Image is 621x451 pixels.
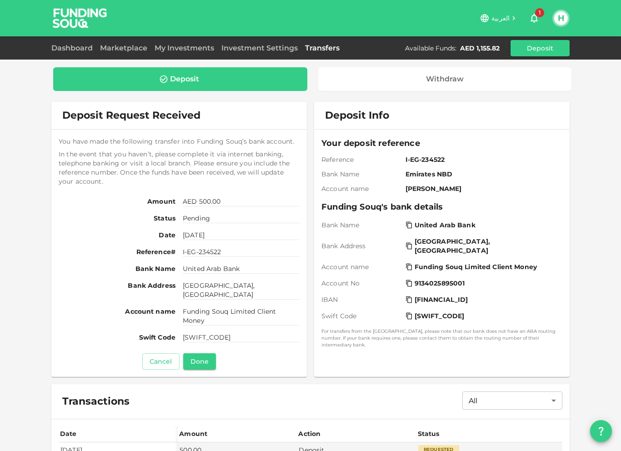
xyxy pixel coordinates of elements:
a: Marketplace [96,44,151,52]
div: Date [60,428,78,439]
span: [PERSON_NAME] [406,184,559,193]
span: [SWIFT_CODE] [415,311,465,321]
span: Bank Name [321,220,402,230]
button: Deposit [511,40,570,56]
a: Transfers [301,44,343,52]
span: 9134025895001 [415,279,465,288]
button: 1 [525,9,543,27]
span: Emirates NBD [406,170,559,179]
div: AED 1,155.82 [460,44,500,53]
div: Amount [179,428,207,439]
span: Funding Souq's bank details [321,200,562,213]
span: United Arab Bank [415,220,476,230]
button: question [590,420,612,442]
div: All [462,391,562,410]
a: Deposit [53,67,307,91]
button: Cancel [142,353,180,370]
span: Bank Name [321,170,402,179]
span: Pending [183,214,300,223]
span: [GEOGRAPHIC_DATA], [GEOGRAPHIC_DATA] [183,281,300,300]
span: Deposit Info [325,109,389,122]
div: Deposit [170,75,199,84]
span: Status [59,214,175,223]
span: I-EG-234522 [183,247,300,257]
span: Account No [321,279,402,288]
button: Done [183,353,216,370]
span: [SWIFT_CODE] [183,333,300,342]
span: Amount [59,197,175,206]
span: AED 500.00 [183,197,300,206]
span: Account name [321,184,402,193]
span: I-EG-234522 [406,155,559,164]
span: Funding Souq Limited Client Money [183,307,300,326]
div: Action [298,428,321,439]
span: IBAN [321,295,402,304]
span: Account name [321,262,402,271]
a: Investment Settings [218,44,301,52]
span: Bank Address [321,241,402,251]
a: My Investments [151,44,218,52]
span: Swift Code [59,333,175,342]
span: United Arab Bank [183,264,300,274]
span: Funding Souq Limited Client Money [415,262,537,271]
a: Withdraw [318,67,572,91]
a: Dashboard [51,44,96,52]
button: H [554,11,568,25]
span: Account name [59,307,175,326]
div: Available Funds : [405,44,456,53]
span: You have made the following transfer into Funding Souq’s bank account. [59,137,300,146]
span: Reference [321,155,402,164]
span: Bank Address [59,281,175,300]
span: In the event that you haven’t, please complete it via internet banking, telephone banking or visi... [59,150,300,186]
span: Reference# [59,247,175,257]
div: Withdraw [426,75,464,84]
span: [DATE] [183,231,300,240]
span: Deposit Request Received [62,109,200,121]
span: [GEOGRAPHIC_DATA], [GEOGRAPHIC_DATA] [415,237,557,255]
span: Date [59,231,175,240]
small: For transfers from the [GEOGRAPHIC_DATA], please note that our bank does not have an ABA routing ... [321,328,562,348]
span: العربية [491,14,510,22]
span: Transactions [62,395,130,408]
span: Swift Code [321,311,402,321]
span: Bank Name [59,264,175,274]
span: 1 [535,8,544,17]
span: Your deposit reference [321,137,562,150]
div: Status [418,428,441,439]
span: [FINANCIAL_ID] [415,295,468,304]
